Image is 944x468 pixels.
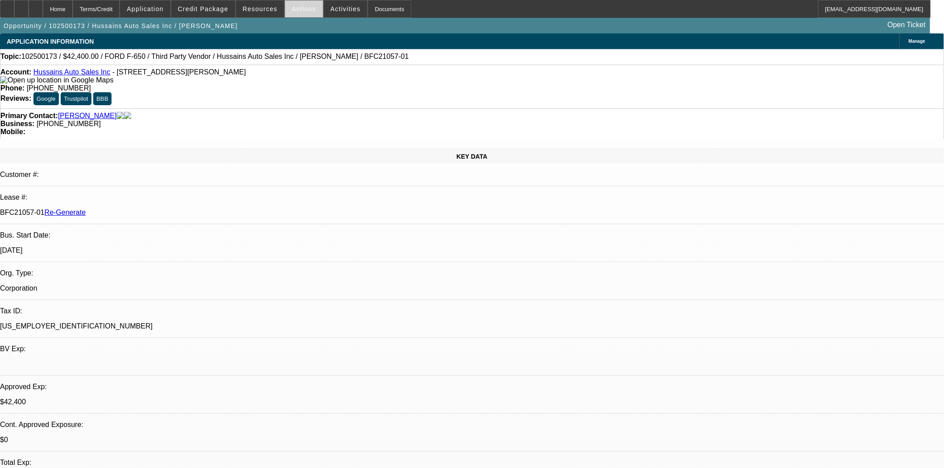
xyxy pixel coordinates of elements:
[45,209,86,216] a: Re-Generate
[909,39,925,44] span: Manage
[0,76,113,84] img: Open up location in Google Maps
[58,112,117,120] a: [PERSON_NAME]
[0,53,21,61] strong: Topic:
[93,92,112,105] button: BBB
[0,128,25,135] strong: Mobile:
[236,0,284,17] button: Resources
[0,76,113,84] a: View Google Maps
[37,120,101,127] span: [PHONE_NUMBER]
[112,68,246,76] span: - [STREET_ADDRESS][PERSON_NAME]
[884,17,929,33] a: Open Ticket
[120,0,170,17] button: Application
[0,120,34,127] strong: Business:
[0,112,58,120] strong: Primary Contact:
[124,112,131,120] img: linkedin-icon.png
[331,5,361,12] span: Activities
[243,5,277,12] span: Resources
[324,0,368,17] button: Activities
[7,38,94,45] span: APPLICATION INFORMATION
[127,5,163,12] span: Application
[292,5,316,12] span: Actions
[61,92,91,105] button: Trustpilot
[27,84,91,92] span: [PHONE_NUMBER]
[456,153,487,160] span: KEY DATA
[117,112,124,120] img: facebook-icon.png
[0,68,31,76] strong: Account:
[171,0,235,17] button: Credit Package
[0,94,31,102] strong: Reviews:
[285,0,323,17] button: Actions
[0,84,25,92] strong: Phone:
[21,53,409,61] span: 102500173 / $42,400.00 / FORD F-650 / Third Party Vendor / Hussains Auto Sales Inc / [PERSON_NAME...
[33,68,111,76] a: Hussains Auto Sales Inc
[33,92,59,105] button: Google
[4,22,238,29] span: Opportunity / 102500173 / Hussains Auto Sales Inc / [PERSON_NAME]
[178,5,228,12] span: Credit Package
